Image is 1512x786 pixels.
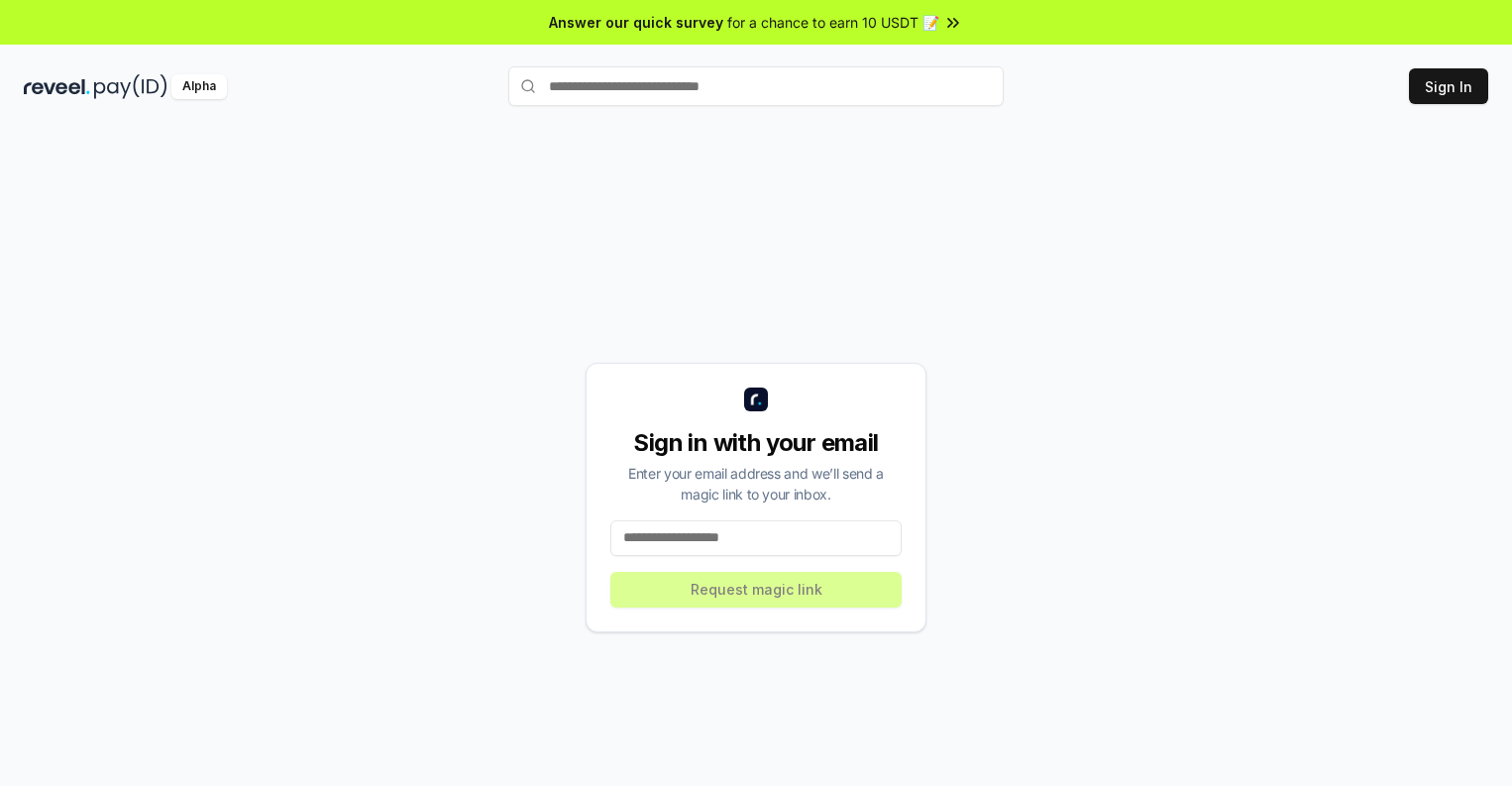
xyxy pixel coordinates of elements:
[727,12,939,33] span: for a chance to earn 10 USDT 📝
[610,463,902,505] div: Enter your email address and we’ll send a magic link to your inbox.
[549,12,723,33] span: Answer our quick survey
[94,74,167,99] img: pay_id
[171,74,227,99] div: Alpha
[744,388,768,411] img: logo_small
[24,74,90,99] img: reveel_dark
[610,427,902,459] div: Sign in with your email
[1409,68,1488,104] button: Sign In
